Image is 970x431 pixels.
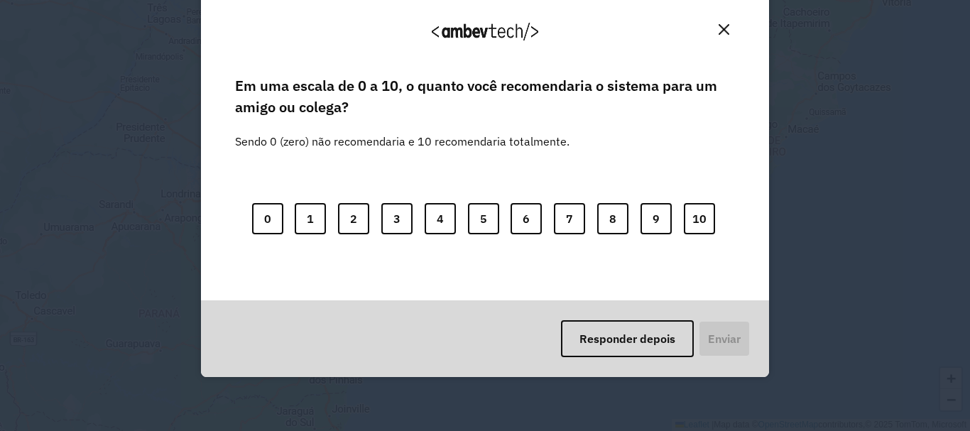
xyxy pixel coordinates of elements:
button: 4 [425,203,456,234]
button: 2 [338,203,369,234]
button: Close [713,18,735,40]
button: Responder depois [561,320,694,357]
button: 6 [511,203,542,234]
button: 3 [381,203,413,234]
label: Em uma escala de 0 a 10, o quanto você recomendaria o sistema para um amigo ou colega? [235,75,735,119]
img: Close [719,24,729,35]
button: 0 [252,203,283,234]
button: 8 [597,203,628,234]
label: Sendo 0 (zero) não recomendaria e 10 recomendaria totalmente. [235,116,570,150]
button: 9 [641,203,672,234]
button: 1 [295,203,326,234]
button: 10 [684,203,715,234]
img: Logo Ambevtech [432,23,538,40]
button: 5 [468,203,499,234]
button: 7 [554,203,585,234]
